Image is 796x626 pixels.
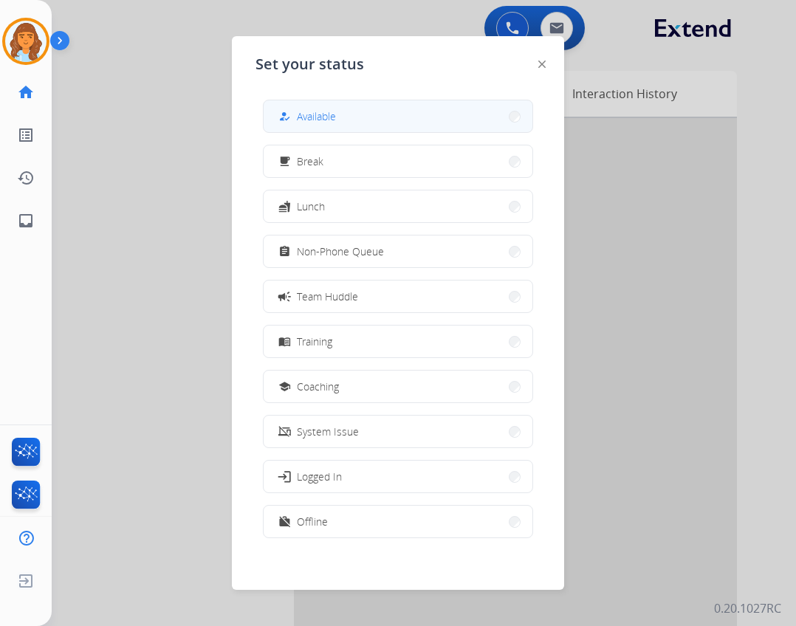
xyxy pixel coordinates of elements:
[278,155,291,168] mat-icon: free_breakfast
[264,145,532,177] button: Break
[297,469,342,484] span: Logged In
[17,169,35,187] mat-icon: history
[297,334,332,349] span: Training
[264,371,532,402] button: Coaching
[278,425,291,438] mat-icon: phonelink_off
[278,335,291,348] mat-icon: menu_book
[264,461,532,492] button: Logged In
[278,200,291,213] mat-icon: fastfood
[297,199,325,214] span: Lunch
[278,380,291,393] mat-icon: school
[264,190,532,222] button: Lunch
[17,212,35,230] mat-icon: inbox
[297,244,384,259] span: Non-Phone Queue
[255,54,364,75] span: Set your status
[264,506,532,537] button: Offline
[17,83,35,101] mat-icon: home
[297,424,359,439] span: System Issue
[264,326,532,357] button: Training
[297,109,336,124] span: Available
[297,154,323,169] span: Break
[264,100,532,132] button: Available
[297,289,358,304] span: Team Huddle
[17,126,35,144] mat-icon: list_alt
[714,599,781,617] p: 0.20.1027RC
[277,469,292,484] mat-icon: login
[264,416,532,447] button: System Issue
[5,21,47,62] img: avatar
[278,110,291,123] mat-icon: how_to_reg
[277,289,292,303] mat-icon: campaign
[297,514,328,529] span: Offline
[278,245,291,258] mat-icon: assignment
[538,61,546,68] img: close-button
[278,515,291,528] mat-icon: work_off
[297,379,339,394] span: Coaching
[264,235,532,267] button: Non-Phone Queue
[264,281,532,312] button: Team Huddle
